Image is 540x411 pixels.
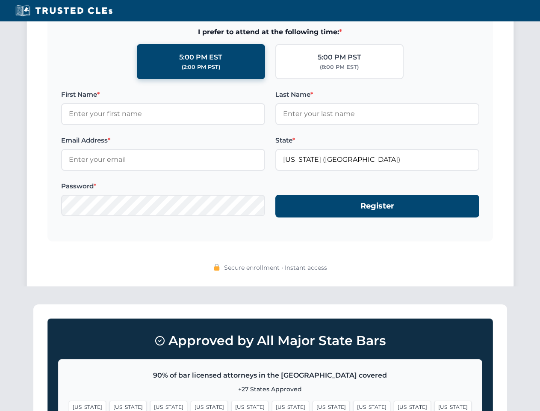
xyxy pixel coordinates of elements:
[224,263,327,272] span: Secure enrollment • Instant access
[61,27,479,38] span: I prefer to attend at the following time:
[13,4,115,17] img: Trusted CLEs
[275,149,479,170] input: Florida (FL)
[61,181,265,191] label: Password
[275,135,479,146] label: State
[275,195,479,217] button: Register
[61,103,265,125] input: Enter your first name
[275,103,479,125] input: Enter your last name
[61,149,265,170] input: Enter your email
[182,63,220,71] div: (2:00 PM PST)
[213,264,220,271] img: 🔒
[318,52,361,63] div: 5:00 PM PST
[320,63,359,71] div: (8:00 PM EST)
[69,384,472,394] p: +27 States Approved
[61,135,265,146] label: Email Address
[58,329,482,352] h3: Approved by All Major State Bars
[179,52,222,63] div: 5:00 PM EST
[275,89,479,100] label: Last Name
[69,370,472,381] p: 90% of bar licensed attorneys in the [GEOGRAPHIC_DATA] covered
[61,89,265,100] label: First Name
